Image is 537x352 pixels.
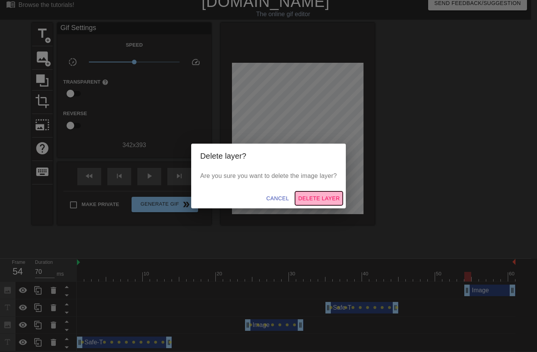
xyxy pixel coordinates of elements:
[200,150,337,162] h2: Delete layer?
[295,191,343,206] button: Delete Layer
[200,171,337,181] p: Are you sure you want to delete the image layer?
[266,194,289,203] span: Cancel
[263,191,292,206] button: Cancel
[298,194,340,203] span: Delete Layer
